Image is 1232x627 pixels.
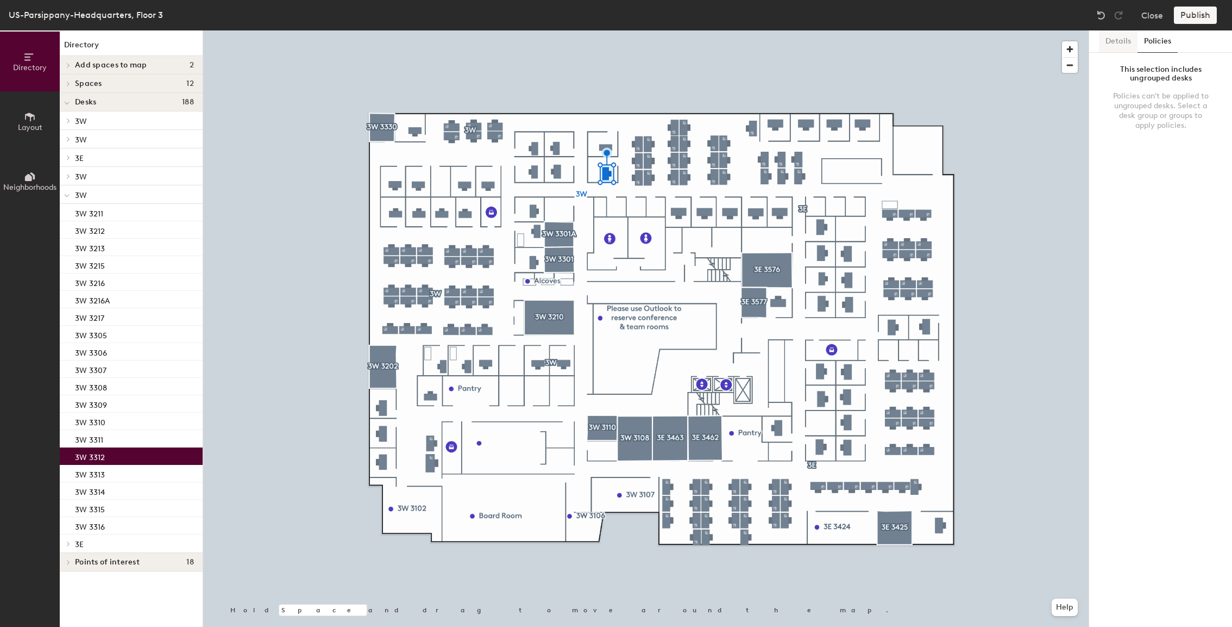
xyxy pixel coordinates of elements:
[75,380,107,393] p: 3W 3308
[1111,91,1210,131] div: Policies can't be applied to ungrouped desks. Select a desk group or groups to apply policies.
[1113,10,1124,21] img: Redo
[1137,30,1178,53] button: Policies
[75,154,84,163] span: 3E
[75,61,147,70] span: Add spaces to map
[75,432,103,445] p: 3W 3311
[75,258,105,271] p: 3W 3215
[1096,10,1107,21] img: Undo
[9,8,163,22] div: US-Parsippany-Headquarters, Floor 3
[75,79,102,88] span: Spaces
[75,345,107,358] p: 3W 3306
[75,450,105,462] p: 3W 3312
[13,63,47,72] span: Directory
[3,183,56,192] span: Neighborhoods
[75,172,87,182] span: 3W
[75,191,87,200] span: 3W
[75,485,105,497] p: 3W 3314
[75,117,87,126] span: 3W
[75,135,87,145] span: 3W
[1141,7,1163,24] button: Close
[75,224,105,236] p: 3W 3212
[186,558,194,567] span: 18
[1111,65,1210,83] div: This selection includes ungrouped desks
[75,293,110,306] p: 3W 3216A
[60,39,203,56] h1: Directory
[186,79,194,88] span: 12
[18,123,42,132] span: Layout
[75,540,84,549] span: 3E
[75,311,104,323] p: 3W 3217
[75,206,103,219] p: 3W 3211
[75,467,105,480] p: 3W 3313
[75,519,105,532] p: 3W 3316
[1099,30,1137,53] button: Details
[75,558,140,567] span: Points of interest
[182,98,194,107] span: 188
[75,98,96,107] span: Desks
[75,502,105,514] p: 3W 3315
[75,363,106,375] p: 3W 3307
[75,276,105,288] p: 3W 3216
[75,328,107,340] p: 3W 3305
[1052,599,1078,616] button: Help
[190,61,194,70] span: 2
[75,398,107,410] p: 3W 3309
[75,415,105,427] p: 3W 3310
[75,241,105,253] p: 3W 3213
